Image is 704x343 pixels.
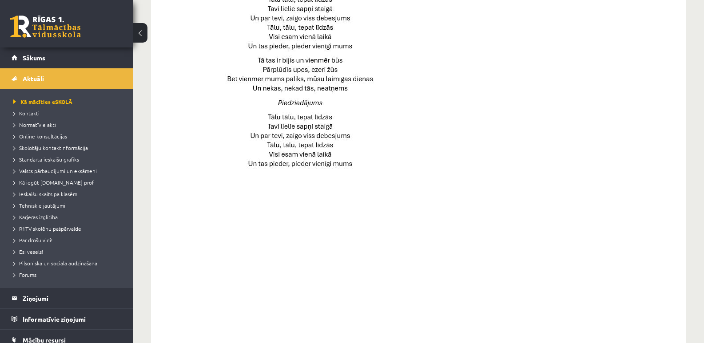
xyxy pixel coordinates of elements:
[13,260,97,267] span: Pilsoniskā un sociālā audzināšana
[13,213,58,221] span: Karjeras izglītība
[13,178,124,186] a: Kā iegūt [DOMAIN_NAME] prof
[13,190,124,198] a: Ieskaišu skaits pa klasēm
[13,259,124,267] a: Pilsoniskā un sociālā audzināšana
[13,271,124,279] a: Forums
[23,309,122,329] legend: Informatīvie ziņojumi
[13,110,40,117] span: Kontakti
[13,167,97,174] span: Valsts pārbaudījumi un eksāmeni
[13,248,124,256] a: Esi vesels!
[13,155,124,163] a: Standarta ieskaišu grafiks
[12,68,122,89] a: Aktuāli
[10,16,81,38] a: Rīgas 1. Tālmācības vidusskola
[13,190,77,197] span: Ieskaišu skaits pa klasēm
[23,288,122,308] legend: Ziņojumi
[13,237,52,244] span: Par drošu vidi!
[13,225,124,233] a: R1TV skolēnu pašpārvalde
[13,98,72,105] span: Kā mācīties eSKOLĀ
[23,75,44,83] span: Aktuāli
[13,144,124,152] a: Skolotāju kontaktinformācija
[13,179,94,186] span: Kā iegūt [DOMAIN_NAME] prof
[13,121,56,128] span: Normatīvie akti
[13,202,65,209] span: Tehniskie jautājumi
[13,109,124,117] a: Kontakti
[13,201,124,209] a: Tehniskie jautājumi
[23,54,45,62] span: Sākums
[12,288,122,308] a: Ziņojumi
[13,144,88,151] span: Skolotāju kontaktinformācija
[12,47,122,68] a: Sākums
[13,98,124,106] a: Kā mācīties eSKOLĀ
[13,248,43,255] span: Esi vesels!
[13,133,67,140] span: Online konsultācijas
[13,213,124,221] a: Karjeras izglītība
[13,271,36,278] span: Forums
[13,121,124,129] a: Normatīvie akti
[13,167,124,175] a: Valsts pārbaudījumi un eksāmeni
[13,156,79,163] span: Standarta ieskaišu grafiks
[13,236,124,244] a: Par drošu vidi!
[12,309,122,329] a: Informatīvie ziņojumi
[13,225,81,232] span: R1TV skolēnu pašpārvalde
[13,132,124,140] a: Online konsultācijas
